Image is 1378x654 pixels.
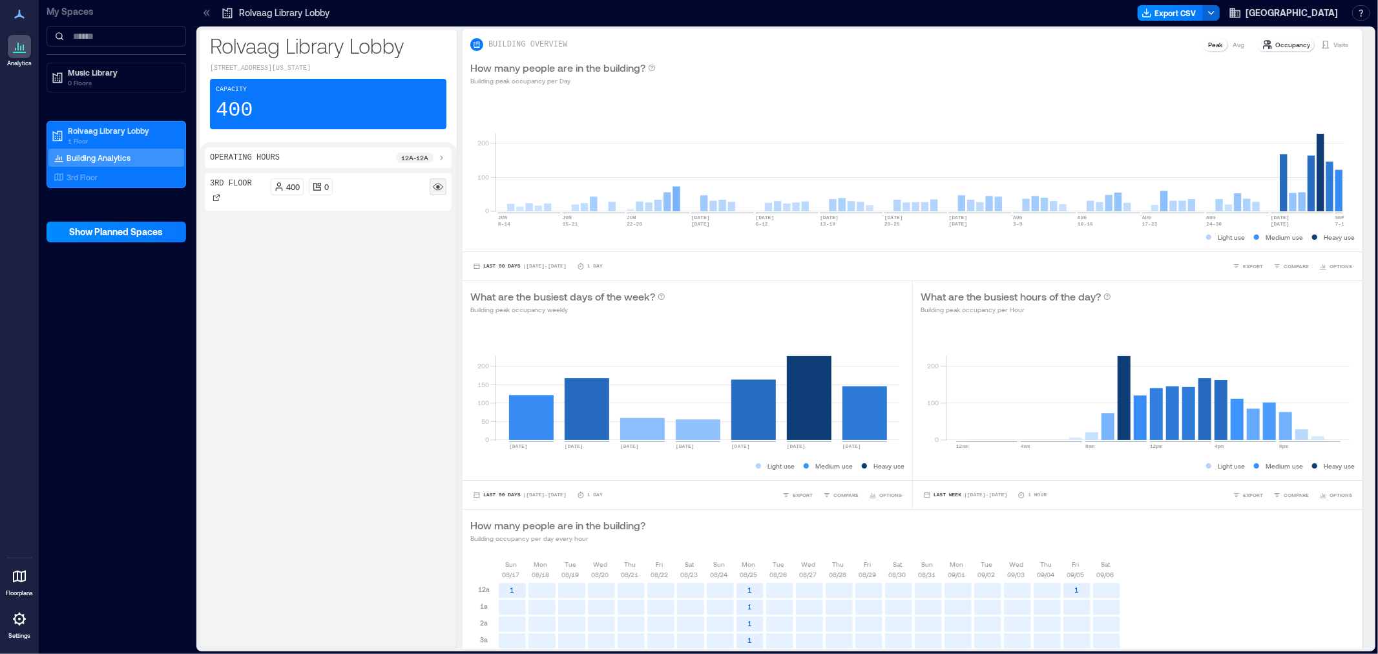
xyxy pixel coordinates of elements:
text: 12am [956,443,968,449]
span: COMPARE [1284,491,1309,499]
text: 12pm [1150,443,1162,449]
text: [DATE] [1271,215,1289,220]
text: [DATE] [620,443,639,449]
p: 1a [480,601,488,611]
p: 09/05 [1067,569,1085,580]
p: Medium use [815,461,853,471]
a: Floorplans [2,561,37,601]
p: Visits [1333,39,1348,50]
p: Rolvaag Library Lobby [239,6,329,19]
tspan: 0 [485,436,489,443]
text: [DATE] [1271,221,1289,227]
p: What are the busiest hours of the day? [921,289,1101,304]
text: 8-14 [498,221,510,227]
p: 08/19 [562,569,579,580]
p: Mon [742,559,756,569]
button: COMPARE [1271,489,1311,501]
p: 08/31 [919,569,936,580]
p: 08/20 [592,569,609,580]
text: 7-13 [1335,221,1348,227]
text: AUG [1142,215,1152,220]
p: Operating Hours [210,153,280,163]
p: Wed [1009,559,1023,569]
button: OPTIONS [1317,489,1355,501]
p: Wed [593,559,607,569]
p: 1 Floor [68,136,176,146]
text: [DATE] [820,215,839,220]
p: Building peak occupancy per Hour [921,304,1111,315]
p: 08/21 [621,569,639,580]
span: OPTIONS [879,491,902,499]
p: 400 [287,182,300,192]
p: Wed [801,559,815,569]
p: Heavy use [1324,461,1355,471]
a: Analytics [3,31,36,71]
p: Avg [1233,39,1244,50]
p: Floorplans [6,589,33,597]
p: Settings [8,632,30,640]
p: 08/29 [859,569,877,580]
tspan: 0 [485,207,489,215]
text: 4am [1021,443,1030,449]
text: [DATE] [787,443,806,449]
p: Tue [773,559,784,569]
p: 08/25 [740,569,758,580]
p: Tue [981,559,992,569]
text: 1 [748,619,753,628]
p: BUILDING OVERVIEW [488,39,567,50]
p: Light use [1218,232,1245,242]
p: 09/04 [1038,569,1055,580]
p: Mon [950,559,964,569]
p: 3a [480,635,488,645]
text: [DATE] [509,443,528,449]
span: [GEOGRAPHIC_DATA] [1246,6,1338,19]
text: 1 [748,585,753,594]
p: Sat [685,559,694,569]
span: COMPARE [1284,262,1309,270]
text: [DATE] [676,443,694,449]
text: [DATE] [842,443,861,449]
p: 0 Floors [68,78,176,88]
text: 10-16 [1078,221,1093,227]
button: OPTIONS [1317,260,1355,273]
p: Fri [864,559,872,569]
p: Thu [832,559,844,569]
button: EXPORT [1230,260,1266,273]
p: 08/27 [800,569,817,580]
text: AUG [1013,215,1023,220]
text: 3-9 [1013,221,1023,227]
p: Heavy use [873,461,904,471]
text: JUN [627,215,636,220]
button: Last 90 Days |[DATE]-[DATE] [470,260,569,273]
p: 400 [216,98,253,123]
p: Building peak occupancy per Day [470,76,656,86]
p: What are the busiest days of the week? [470,289,655,304]
p: 1 Hour [1028,491,1047,499]
text: 22-28 [627,221,642,227]
text: 15-21 [563,221,578,227]
p: 08/17 [503,569,520,580]
p: 3rd Floor [67,172,98,182]
p: 1 Day [587,262,603,270]
button: Export CSV [1138,5,1204,21]
p: 08/18 [532,569,550,580]
button: Last Week |[DATE]-[DATE] [921,489,1010,501]
p: Medium use [1266,461,1303,471]
p: Heavy use [1324,232,1355,242]
p: [STREET_ADDRESS][US_STATE] [210,63,446,74]
span: EXPORT [1243,491,1263,499]
p: Building occupancy per day every hour [470,533,645,543]
text: SEP [1335,215,1345,220]
text: 8am [1085,443,1095,449]
p: 08/22 [651,569,669,580]
span: OPTIONS [1330,262,1352,270]
text: 1 [510,585,515,594]
tspan: 200 [928,362,939,370]
p: How many people are in the building? [470,518,645,533]
button: OPTIONS [866,489,904,501]
p: Building Analytics [67,153,130,163]
tspan: 0 [935,436,939,443]
tspan: 100 [928,399,939,406]
p: Sat [1101,559,1110,569]
p: 2a [480,618,488,628]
